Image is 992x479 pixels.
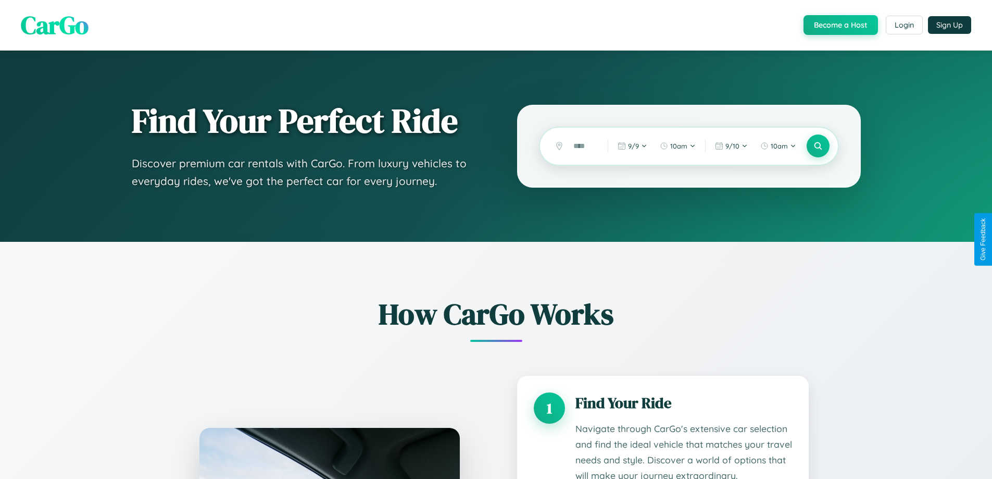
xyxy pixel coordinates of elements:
span: 10am [670,142,687,150]
span: 9 / 10 [725,142,739,150]
h3: Find Your Ride [575,392,792,413]
button: 9/10 [710,138,753,154]
p: Discover premium car rentals with CarGo. From luxury vehicles to everyday rides, we've got the pe... [132,155,475,190]
span: 10am [771,142,788,150]
button: Sign Up [928,16,971,34]
h2: How CarGo Works [184,294,809,334]
button: Become a Host [803,15,878,35]
span: 9 / 9 [628,142,639,150]
button: 9/9 [612,138,652,154]
button: Login [886,16,923,34]
button: 10am [655,138,701,154]
div: Give Feedback [980,218,987,261]
h1: Find Your Perfect Ride [132,103,475,139]
button: 10am [755,138,801,154]
div: 1 [534,392,565,424]
span: CarGo [21,8,89,42]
